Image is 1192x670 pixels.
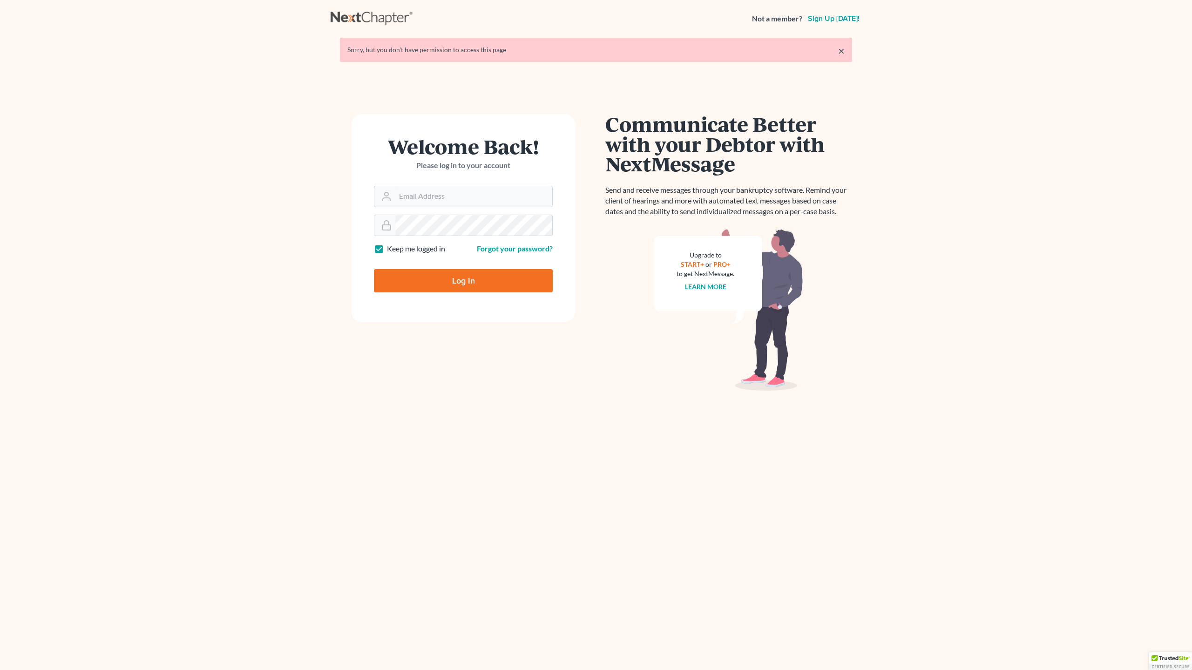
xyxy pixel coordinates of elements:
[395,186,552,207] input: Email Address
[477,244,553,253] a: Forgot your password?
[1149,652,1192,670] div: TrustedSite Certified
[374,160,553,171] p: Please log in to your account
[374,269,553,292] input: Log In
[838,45,845,56] a: ×
[713,260,731,268] a: PRO+
[705,260,712,268] span: or
[677,250,734,260] div: Upgrade to
[387,244,445,254] label: Keep me logged in
[752,14,802,24] strong: Not a member?
[347,45,845,54] div: Sorry, but you don't have permission to access this page
[605,114,852,174] h1: Communicate Better with your Debtor with NextMessage
[374,136,553,156] h1: Welcome Back!
[605,185,852,217] p: Send and receive messages through your bankruptcy software. Remind your client of hearings and mo...
[677,269,734,278] div: to get NextMessage.
[654,228,803,391] img: nextmessage_bg-59042aed3d76b12b5cd301f8e5b87938c9018125f34e5fa2b7a6b67550977c72.svg
[806,15,861,22] a: Sign up [DATE]!
[681,260,704,268] a: START+
[685,283,726,291] a: Learn more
